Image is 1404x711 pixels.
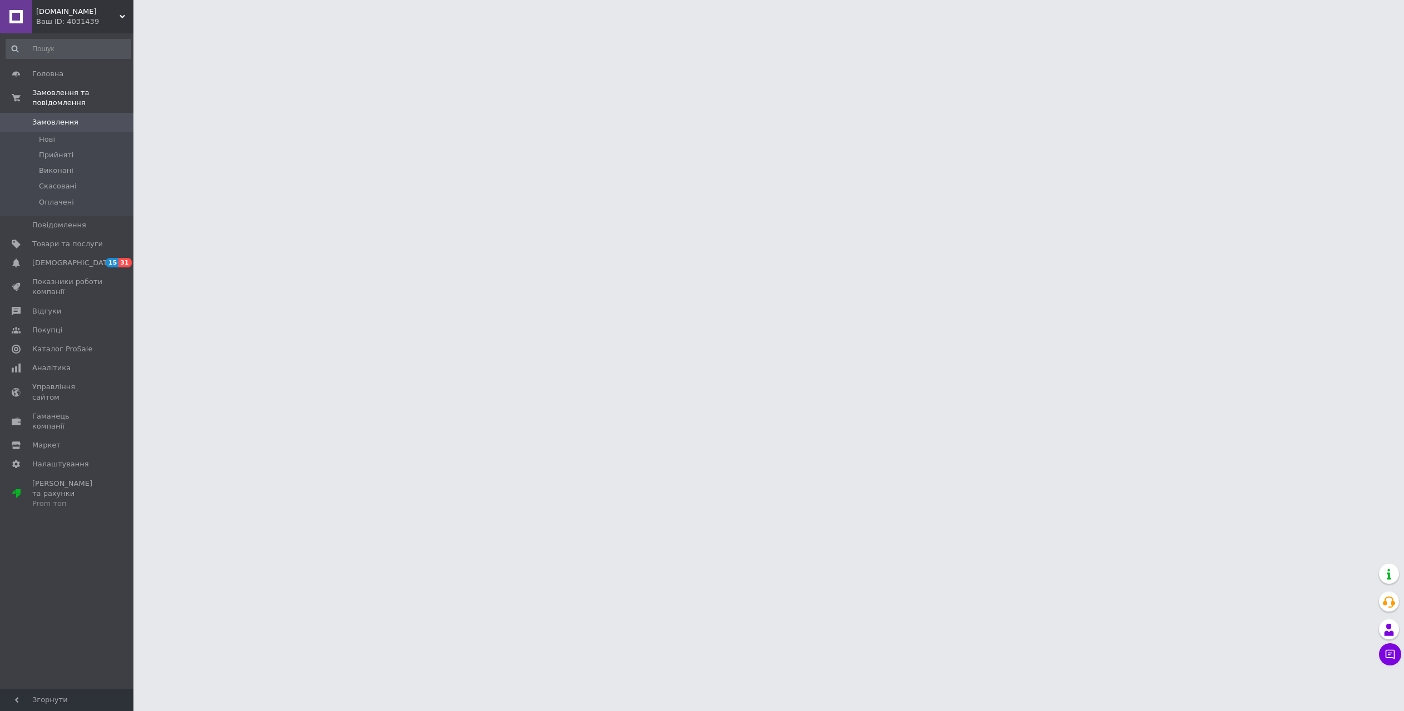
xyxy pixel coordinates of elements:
[32,459,89,469] span: Налаштування
[39,181,77,191] span: Скасовані
[36,17,133,27] div: Ваш ID: 4031439
[1379,643,1401,665] button: Чат з покупцем
[39,135,55,145] span: Нові
[32,440,61,450] span: Маркет
[32,258,115,268] span: [DEMOGRAPHIC_DATA]
[32,88,133,108] span: Замовлення та повідомлення
[32,277,103,297] span: Показники роботи компанії
[36,7,120,17] span: inc.store
[118,258,131,267] span: 31
[32,239,103,249] span: Товари та послуги
[32,306,61,316] span: Відгуки
[32,220,86,230] span: Повідомлення
[39,197,74,207] span: Оплачені
[39,150,73,160] span: Прийняті
[106,258,118,267] span: 15
[32,499,103,509] div: Prom топ
[32,382,103,402] span: Управління сайтом
[32,117,78,127] span: Замовлення
[32,69,63,79] span: Головна
[32,325,62,335] span: Покупці
[6,39,131,59] input: Пошук
[32,344,92,354] span: Каталог ProSale
[32,411,103,431] span: Гаманець компанії
[32,479,103,509] span: [PERSON_NAME] та рахунки
[39,166,73,176] span: Виконані
[32,363,71,373] span: Аналітика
